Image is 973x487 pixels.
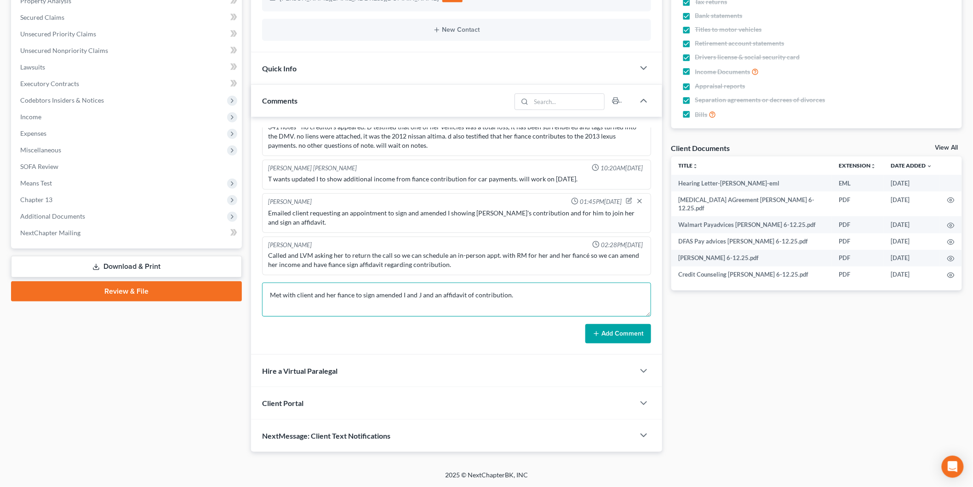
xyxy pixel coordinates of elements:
[871,163,876,169] i: unfold_more
[20,63,45,71] span: Lawsuits
[832,250,884,267] td: PDF
[13,26,242,42] a: Unsecured Priority Claims
[20,80,79,87] span: Executory Contracts
[20,196,52,203] span: Chapter 13
[695,39,784,48] span: Retirement account statements
[262,431,390,440] span: NextMessage: Client Text Notifications
[601,241,643,249] span: 02:28PM[DATE]
[935,145,958,151] a: View All
[13,158,242,175] a: SOFA Review
[884,233,940,250] td: [DATE]
[268,174,645,184] div: T wants updated I to show additional income from fiance contribution for car payments. will work ...
[13,75,242,92] a: Executory Contracts
[268,122,645,150] div: 341 notes - no creditors appeared. D testified that one of her vehicles was a total loss, it has ...
[693,163,698,169] i: unfold_more
[671,233,832,250] td: DFAS Pay advices [PERSON_NAME] 6-12.25.pdf
[671,143,730,153] div: Client Documents
[884,191,940,217] td: [DATE]
[224,470,749,487] div: 2025 © NextChapterBK, INC
[20,96,104,104] span: Codebtors Insiders & Notices
[695,110,708,119] span: Bills
[13,225,242,241] a: NextChapter Mailing
[20,113,41,121] span: Income
[268,241,312,249] div: [PERSON_NAME]
[832,175,884,191] td: EML
[20,229,80,237] span: NextChapter Mailing
[11,281,242,301] a: Review & File
[262,366,338,375] span: Hire a Virtual Paralegal
[20,30,96,38] span: Unsecured Priority Claims
[580,197,622,206] span: 01:45PM[DATE]
[13,9,242,26] a: Secured Claims
[671,250,832,267] td: [PERSON_NAME] 6-12.25.pdf
[20,46,108,54] span: Unsecured Nonpriority Claims
[832,191,884,217] td: PDF
[268,164,357,173] div: [PERSON_NAME] [PERSON_NAME]
[20,212,85,220] span: Additional Documents
[601,164,643,173] span: 10:20AM[DATE]
[832,233,884,250] td: PDF
[20,129,46,137] span: Expenses
[268,197,312,207] div: [PERSON_NAME]
[839,162,876,169] a: Extensionunfold_more
[695,25,762,34] span: Titles to motor vehicles
[262,96,298,105] span: Comments
[695,81,745,91] span: Appraisal reports
[884,250,940,267] td: [DATE]
[13,59,242,75] a: Lawsuits
[884,267,940,283] td: [DATE]
[20,13,64,21] span: Secured Claims
[20,146,61,154] span: Miscellaneous
[268,251,645,269] div: Called and LVM asking her to return the call so we can schedule an in-person appt. with RM for he...
[268,209,645,227] div: Emailed client requesting an appointment to sign and amended I showing [PERSON_NAME]'s contributi...
[884,175,940,191] td: [DATE]
[671,175,832,191] td: Hearing Letter-[PERSON_NAME]-eml
[942,456,964,478] div: Open Intercom Messenger
[884,216,940,233] td: [DATE]
[695,11,743,20] span: Bank statements
[262,399,303,407] span: Client Portal
[20,162,58,170] span: SOFA Review
[679,162,698,169] a: Titleunfold_more
[262,64,297,73] span: Quick Info
[269,26,644,34] button: New Contact
[832,267,884,283] td: PDF
[585,324,651,343] button: Add Comment
[927,163,933,169] i: expand_more
[11,256,242,278] a: Download & Print
[531,94,604,110] input: Search...
[671,216,832,233] td: Walmart Payadvices [PERSON_NAME] 6-12.25.pdf
[832,216,884,233] td: PDF
[695,95,825,104] span: Separation agreements or decrees of divorces
[13,42,242,59] a: Unsecured Nonpriority Claims
[695,52,800,62] span: Drivers license & social security card
[671,267,832,283] td: Credit Counseling [PERSON_NAME] 6-12.25.pdf
[891,162,933,169] a: Date Added expand_more
[695,67,750,76] span: Income Documents
[20,179,52,187] span: Means Test
[671,191,832,217] td: [MEDICAL_DATA] AGreement [PERSON_NAME] 6-12.25.pdf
